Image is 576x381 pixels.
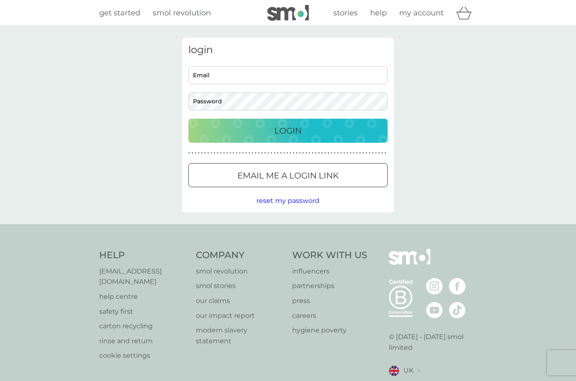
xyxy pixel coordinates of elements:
[292,281,367,291] a: partnerships
[233,151,234,155] p: ●
[350,151,351,155] p: ●
[292,310,367,321] a: careers
[321,151,323,155] p: ●
[426,302,443,318] img: visit the smol Youtube page
[188,44,388,56] h3: login
[417,369,420,373] img: select a new location
[258,151,260,155] p: ●
[325,151,326,155] p: ●
[255,151,256,155] p: ●
[315,151,317,155] p: ●
[153,7,211,19] a: smol revolution
[245,151,247,155] p: ●
[242,151,244,155] p: ●
[312,151,313,155] p: ●
[196,281,284,291] a: smol stories
[188,119,388,143] button: Login
[239,151,241,155] p: ●
[264,151,266,155] p: ●
[153,8,211,17] span: smol revolution
[399,7,444,19] a: my account
[403,365,413,376] span: UK
[340,151,342,155] p: ●
[356,151,358,155] p: ●
[292,266,367,277] a: influencers
[267,5,309,21] img: smol
[274,124,302,137] p: Login
[286,151,288,155] p: ●
[370,7,387,19] a: help
[196,325,284,346] a: modern slavery statement
[277,151,279,155] p: ●
[331,151,332,155] p: ●
[99,336,188,347] a: rinse and return
[223,151,225,155] p: ●
[196,310,284,321] a: our impact report
[359,151,361,155] p: ●
[290,151,291,155] p: ●
[292,296,367,306] p: press
[370,8,387,17] span: help
[249,151,250,155] p: ●
[196,266,284,277] a: smol revolution
[337,151,339,155] p: ●
[99,7,140,19] a: get started
[449,302,466,318] img: visit the smol Tiktok page
[268,151,269,155] p: ●
[389,366,399,376] img: UK flag
[280,151,282,155] p: ●
[198,151,200,155] p: ●
[99,306,188,317] a: safety first
[303,151,304,155] p: ●
[192,151,193,155] p: ●
[375,151,377,155] p: ●
[204,151,206,155] p: ●
[99,321,188,332] a: carton recycling
[261,151,263,155] p: ●
[347,151,348,155] p: ●
[236,151,237,155] p: ●
[227,151,228,155] p: ●
[196,296,284,306] a: our claims
[378,151,380,155] p: ●
[369,151,371,155] p: ●
[188,163,388,187] button: Email me a login link
[195,151,196,155] p: ●
[381,151,383,155] p: ●
[196,249,284,262] h4: Company
[296,151,298,155] p: ●
[207,151,209,155] p: ●
[362,151,364,155] p: ●
[274,151,276,155] p: ●
[271,151,272,155] p: ●
[99,350,188,361] a: cookie settings
[318,151,320,155] p: ●
[334,151,336,155] p: ●
[353,151,355,155] p: ●
[217,151,219,155] p: ●
[99,291,188,302] a: help centre
[372,151,373,155] p: ●
[293,151,295,155] p: ●
[229,151,231,155] p: ●
[389,249,430,277] img: smol
[344,151,345,155] p: ●
[256,195,320,206] button: reset my password
[333,8,358,17] span: stories
[292,325,367,336] p: hygiene poverty
[385,151,386,155] p: ●
[188,151,190,155] p: ●
[366,151,367,155] p: ●
[214,151,215,155] p: ●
